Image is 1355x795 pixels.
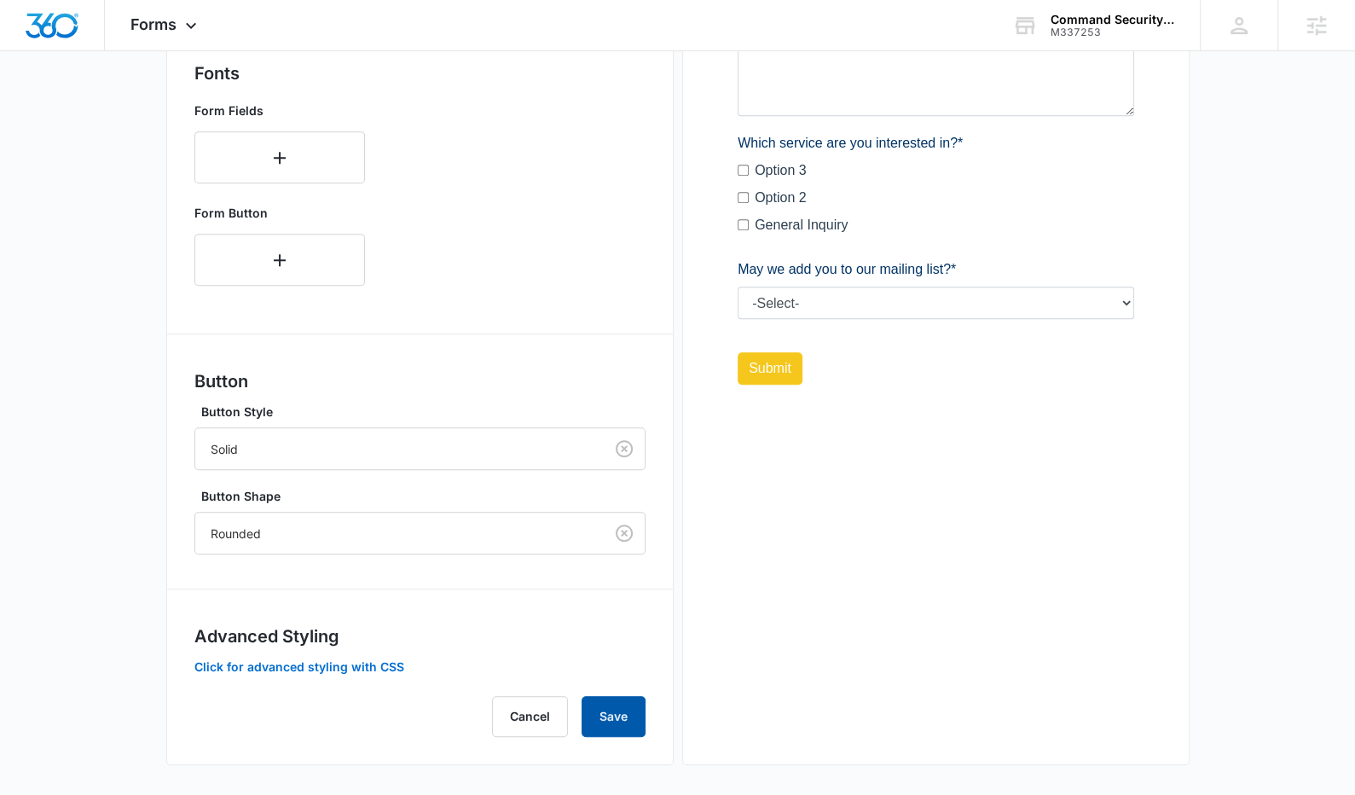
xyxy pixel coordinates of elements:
[194,368,646,394] h3: Button
[1051,13,1175,26] div: account name
[201,403,652,421] label: Button Style
[194,624,646,649] h3: Advanced Styling
[201,487,652,505] label: Button Shape
[11,632,54,647] span: Submit
[194,102,365,119] p: Form Fields
[17,459,68,479] label: Option 2
[492,696,568,737] button: Cancel
[1051,26,1175,38] div: account id
[17,432,68,452] label: Option 3
[611,435,638,462] button: Clear
[194,661,404,673] button: Click for advanced styling with CSS
[130,15,177,33] span: Forms
[194,61,646,86] h3: Fonts
[611,519,638,547] button: Clear
[17,486,110,507] label: General Inquiry
[194,204,365,222] p: Form Button
[582,696,646,737] button: Save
